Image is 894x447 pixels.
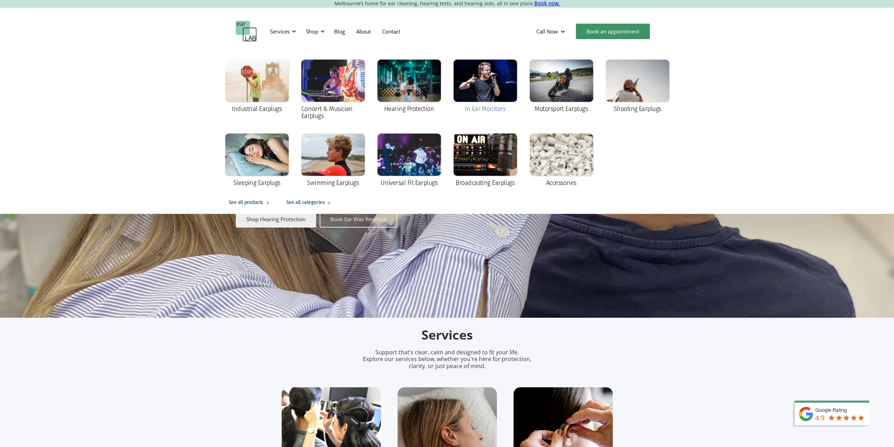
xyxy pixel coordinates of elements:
div: Shop [306,28,318,35]
a: See all products [222,191,279,214]
div: Services [270,28,290,35]
div: Call Now [536,28,558,35]
a: In Ear Monitors [450,56,520,117]
div: Swimming Earplugs [307,179,359,186]
a: Blog [328,21,351,42]
div: See all categories [286,198,325,207]
a: Concert & Musician Earplugs [298,56,368,124]
div: Call Now [531,21,572,42]
a: Shooting Earplugs [602,56,673,117]
a: Swimming Earplugs [298,130,368,191]
a: Book Ear Wax Removal [320,211,397,228]
div: Industrial Earplugs [232,105,282,112]
div: Broadcasting Earplugs [456,179,514,186]
a: Contact [376,21,406,42]
div: In Ear Monitors [465,105,505,112]
h2: Services [282,327,613,343]
a: Industrial Earplugs [222,56,292,117]
p: Support that’s clear, calm and designed to fit your life. Explore our services below, whether you... [354,349,541,370]
a: Motorsport Earplugs [526,56,597,117]
a: Hearing Protection [374,56,444,117]
div: Concert & Musician Earplugs [301,105,365,119]
a: See all categories [279,191,340,214]
div: Shooting Earplugs [614,105,661,112]
a: Sleeping Earplugs [222,130,292,191]
a: About [351,21,376,42]
div: Shop [302,21,327,42]
a: Accessories [526,130,597,191]
a: Universal Fit Earplugs [374,130,444,191]
div: Sleeping Earplugs [233,179,280,186]
a: Broadcasting Earplugs [450,130,520,191]
a: home [236,21,257,42]
a: Book an appointment [576,24,650,39]
div: Universal Fit Earplugs [381,179,437,186]
div: Accessories [546,179,576,186]
a: Shop Hearing Protection [236,211,316,228]
div: See all products [229,198,263,207]
div: Services [266,21,298,42]
div: Hearing Protection [384,105,434,112]
div: Motorsport Earplugs [535,105,588,112]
